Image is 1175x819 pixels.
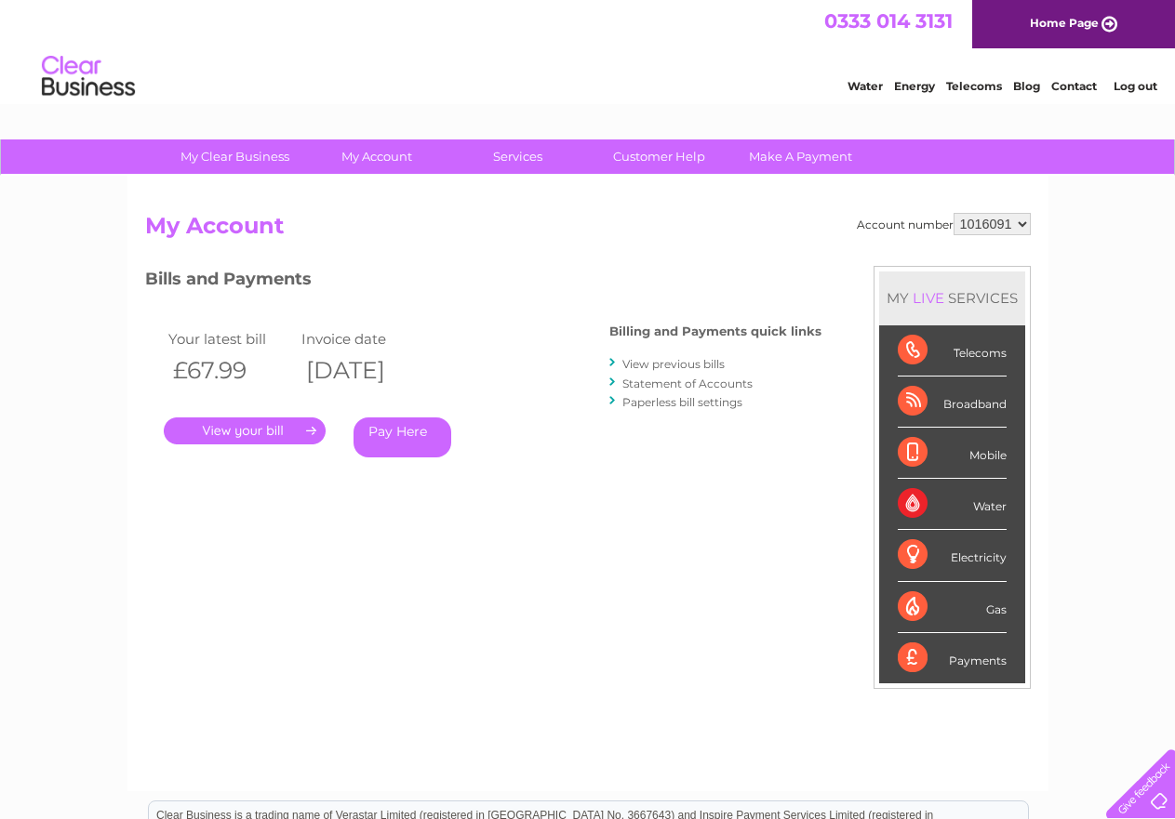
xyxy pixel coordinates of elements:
[158,139,312,174] a: My Clear Business
[164,351,298,390] th: £67.99
[898,428,1007,479] div: Mobile
[946,79,1002,93] a: Telecoms
[857,213,1031,235] div: Account number
[297,326,431,351] td: Invoice date
[898,376,1007,428] div: Broadband
[609,324,821,338] h4: Billing and Payments quick links
[164,417,326,444] a: .
[1051,79,1097,93] a: Contact
[898,582,1007,633] div: Gas
[41,48,136,105] img: logo.png
[724,139,877,174] a: Make A Payment
[898,530,1007,581] div: Electricity
[622,376,753,390] a: Statement of Accounts
[848,79,883,93] a: Water
[1013,79,1040,93] a: Blog
[582,139,736,174] a: Customer Help
[622,395,742,409] a: Paperless bill settings
[1114,79,1157,93] a: Log out
[898,479,1007,530] div: Water
[354,417,451,457] a: Pay Here
[824,9,953,33] a: 0333 014 3131
[300,139,453,174] a: My Account
[898,325,1007,376] div: Telecoms
[879,271,1025,324] div: MY SERVICES
[149,10,1028,90] div: Clear Business is a trading name of Verastar Limited (registered in [GEOGRAPHIC_DATA] No. 3667643...
[441,139,594,174] a: Services
[622,357,725,371] a: View previous bills
[894,79,935,93] a: Energy
[145,266,821,298] h3: Bills and Payments
[297,351,431,390] th: [DATE]
[898,633,1007,683] div: Payments
[909,289,948,307] div: LIVE
[164,326,298,351] td: Your latest bill
[145,213,1031,248] h2: My Account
